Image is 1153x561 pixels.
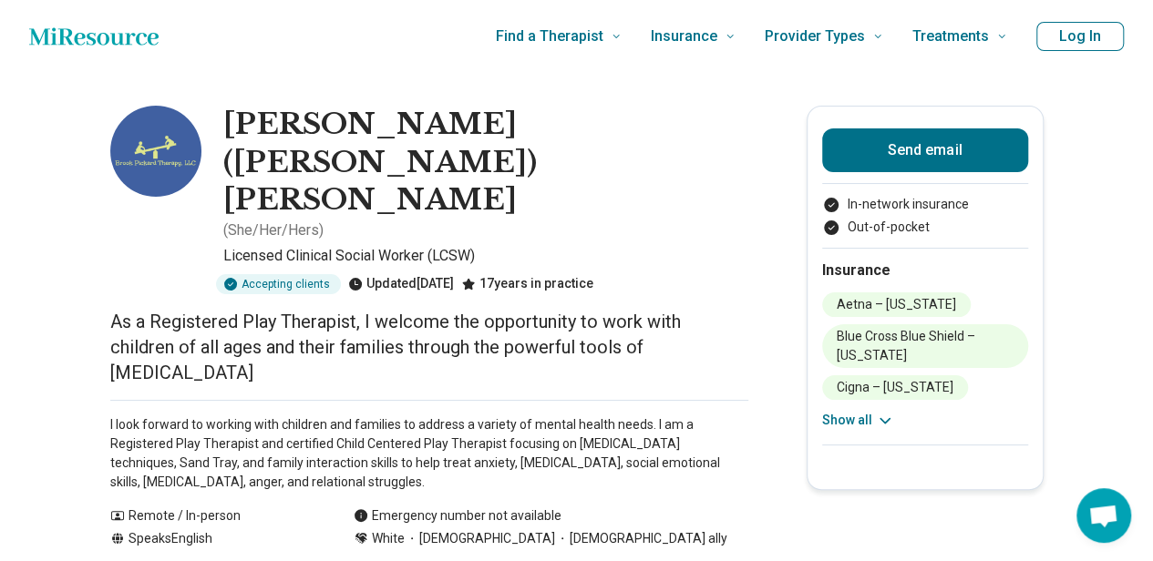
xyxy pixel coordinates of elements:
span: Provider Types [765,24,865,49]
li: Aetna – [US_STATE] [822,292,971,317]
span: [DEMOGRAPHIC_DATA] [405,529,555,548]
button: Show all [822,411,894,430]
img: Tabitha Pickard, Licensed Clinical Social Worker (LCSW) [110,106,201,197]
span: Treatments [912,24,989,49]
div: 17 years in practice [461,274,593,294]
span: Insurance [651,24,717,49]
p: Licensed Clinical Social Worker (LCSW) [223,245,748,267]
p: As a Registered Play Therapist, I welcome the opportunity to work with children of all ages and t... [110,309,748,385]
p: I look forward to working with children and families to address a variety of mental health needs.... [110,415,748,492]
div: Open chat [1076,488,1131,543]
span: Find a Therapist [496,24,603,49]
a: Home page [29,18,159,55]
div: Remote / In-person [110,506,317,525]
ul: Payment options [822,195,1028,237]
li: Cigna – [US_STATE] [822,375,968,400]
div: Accepting clients [216,274,341,294]
span: [DEMOGRAPHIC_DATA] ally [555,529,727,548]
button: Send email [822,128,1028,172]
div: Emergency number not available [354,506,561,525]
div: Updated [DATE] [348,274,454,294]
li: In-network insurance [822,195,1028,214]
button: Log In [1036,22,1124,51]
p: ( She/Her/Hers ) [223,219,324,241]
span: White [372,529,405,548]
h1: [PERSON_NAME] ([PERSON_NAME]) [PERSON_NAME] [223,106,748,219]
li: Out-of-pocket [822,218,1028,237]
li: Blue Cross Blue Shield – [US_STATE] [822,324,1028,368]
h2: Insurance [822,260,1028,281]
div: Speaks English [110,529,317,548]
